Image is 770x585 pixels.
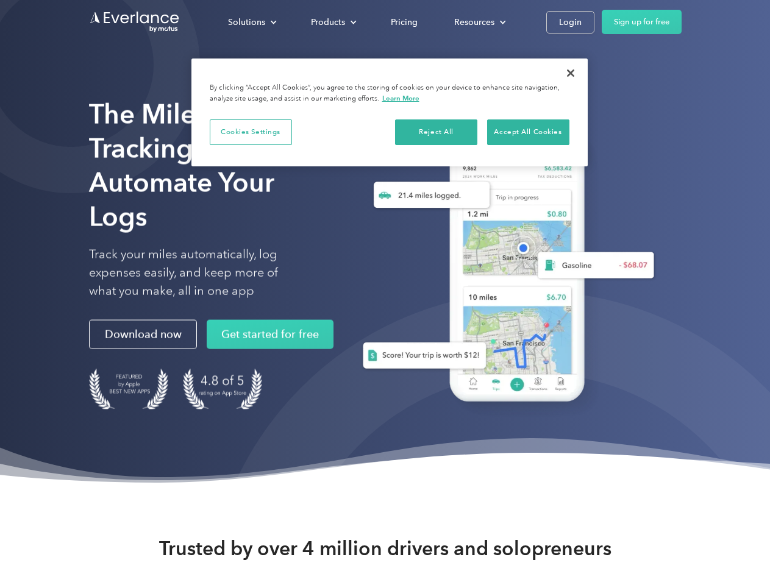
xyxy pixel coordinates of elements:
div: Login [559,15,582,30]
img: Everlance, mileage tracker app, expense tracking app [343,116,664,420]
a: Login [546,11,594,34]
div: Cookie banner [191,58,588,166]
a: Go to homepage [89,10,180,34]
img: Badge for Featured by Apple Best New Apps [89,369,168,409]
div: By clicking “Accept All Cookies”, you agree to the storing of cookies on your device to enhance s... [210,83,569,104]
strong: Trusted by over 4 million drivers and solopreneurs [159,536,611,561]
button: Reject All [395,119,477,145]
a: More information about your privacy, opens in a new tab [382,94,419,102]
img: 4.9 out of 5 stars on the app store [183,369,262,409]
a: Sign up for free [602,10,682,34]
div: Privacy [191,58,588,166]
div: Products [299,12,366,33]
div: Products [311,15,345,30]
div: Resources [454,15,494,30]
div: Resources [442,12,516,33]
button: Cookies Settings [210,119,292,145]
a: Download now [89,320,197,349]
a: Get started for free [207,320,333,349]
button: Accept All Cookies [487,119,569,145]
div: Pricing [391,15,418,30]
div: Solutions [228,15,265,30]
div: Solutions [216,12,287,33]
a: Pricing [379,12,430,33]
button: Close [557,60,584,87]
p: Track your miles automatically, log expenses easily, and keep more of what you make, all in one app [89,246,307,300]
